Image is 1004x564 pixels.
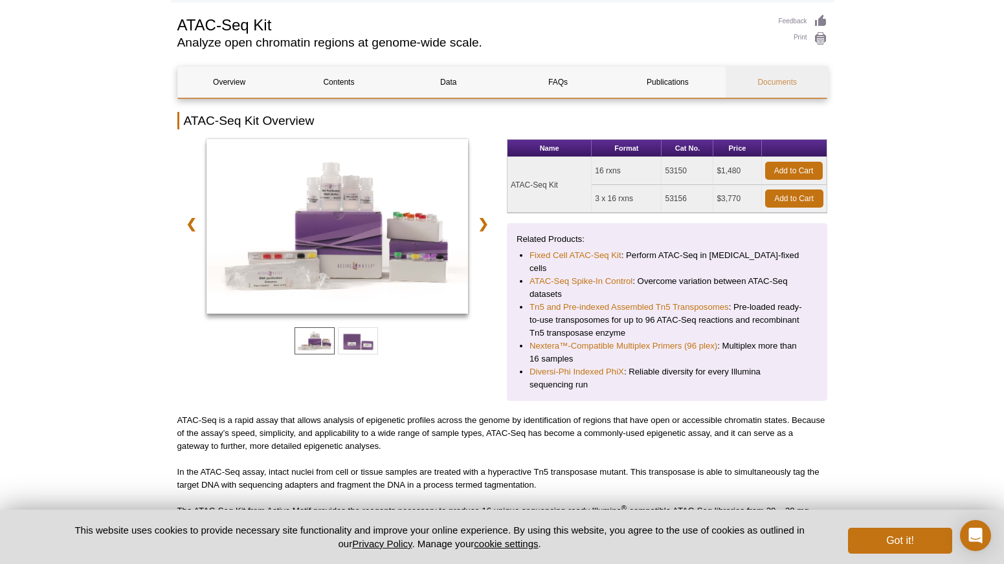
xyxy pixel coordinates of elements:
[178,67,281,98] a: Overview
[530,340,805,365] li: : Multiplex more than 16 samples
[960,520,991,551] div: Open Intercom Messenger
[592,157,662,185] td: 16 rxns
[206,139,469,318] a: ATAC-Seq Kit
[530,275,805,301] li: : Overcome variation between ATAC-Seq datasets
[530,340,717,352] a: Nextera™-Compatible Multiplex Primers (96 plex)
[530,249,621,262] a: Fixed Cell ATAC-Seq Kit
[177,209,205,239] a: ❮
[474,538,538,549] button: cookie settings
[506,67,609,98] a: FAQs
[765,162,823,180] a: Add to Cart
[530,301,805,340] li: : Pre-loaded ready-to-use transposomes for up to 96 ATAC-Seq reactions and recombinant Tn5 transp...
[517,233,818,246] p: Related Products:
[177,504,827,543] p: The ATAC-Seq Kit from Active Motif provides the reagents necessary to produce 16 unique sequencin...
[177,466,827,492] p: In the ATAC-Seq assay, intact nuclei from cell or tissue samples are treated with a hyperactive T...
[662,185,713,213] td: 53156
[621,504,627,512] sup: ®
[779,14,827,28] a: Feedback
[616,67,719,98] a: Publications
[508,157,592,213] td: ATAC-Seq Kit
[848,528,952,554] button: Got it!
[287,67,390,98] a: Contents
[469,209,497,239] a: ❯
[177,14,766,34] h1: ATAC-Seq Kit
[177,414,827,453] p: ATAC-Seq is a rapid assay that allows analysis of epigenetic profiles across the genome by identi...
[530,301,729,314] a: Tn5 and Pre-indexed Assembled Tn5 Transposomes
[530,249,805,275] li: : Perform ATAC-Seq in [MEDICAL_DATA]-fixed cells
[352,538,412,549] a: Privacy Policy
[592,185,662,213] td: 3 x 16 rxns
[662,140,713,157] th: Cat No.
[397,67,500,98] a: Data
[592,140,662,157] th: Format
[530,365,805,391] li: : Reliable diversity for every Illumina sequencing run
[726,67,829,98] a: Documents
[713,185,761,213] td: $3,770
[530,365,624,378] a: Diversi-Phi Indexed PhiX
[530,275,632,288] a: ATAC-Seq Spike-In Control
[177,37,766,49] h2: Analyze open chromatin regions at genome-wide scale.
[713,157,761,185] td: $1,480
[508,140,592,157] th: Name
[765,190,823,208] a: Add to Cart
[662,157,713,185] td: 53150
[52,523,827,550] p: This website uses cookies to provide necessary site functionality and improve your online experie...
[779,32,827,46] a: Print
[713,140,761,157] th: Price
[206,139,469,314] img: ATAC-Seq Kit
[177,112,827,129] h2: ATAC-Seq Kit Overview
